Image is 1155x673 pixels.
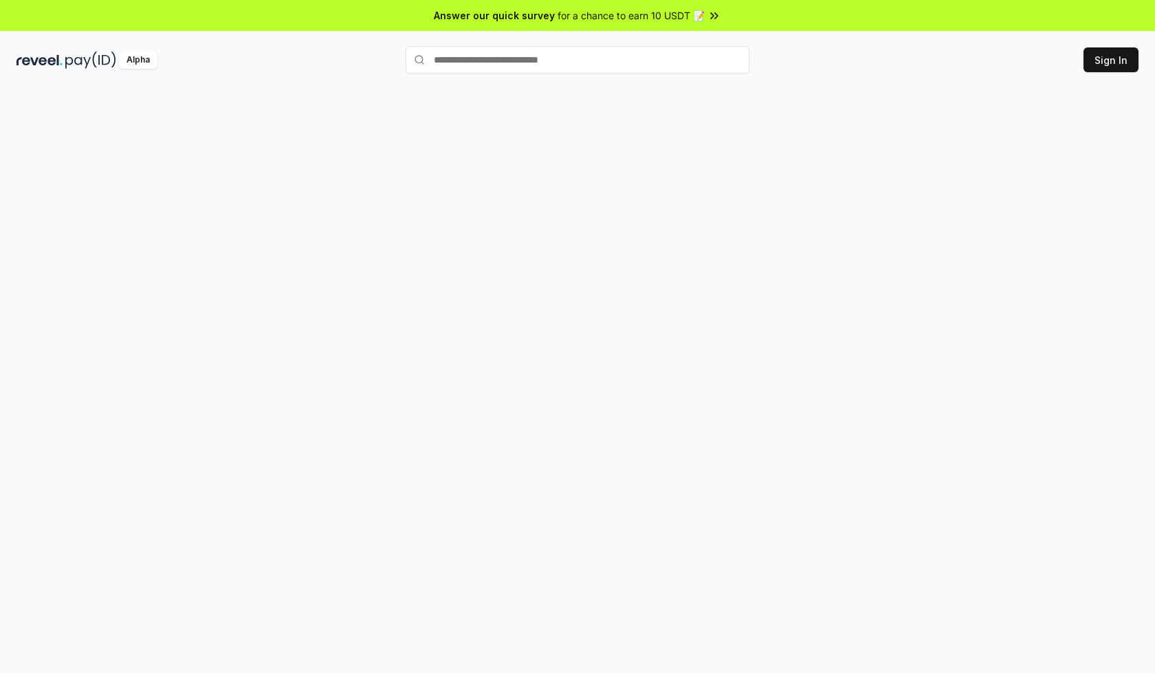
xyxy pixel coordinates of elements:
[558,8,705,23] span: for a chance to earn 10 USDT 📝
[1083,47,1138,72] button: Sign In
[434,8,555,23] span: Answer our quick survey
[65,52,116,69] img: pay_id
[119,52,157,69] div: Alpha
[16,52,63,69] img: reveel_dark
